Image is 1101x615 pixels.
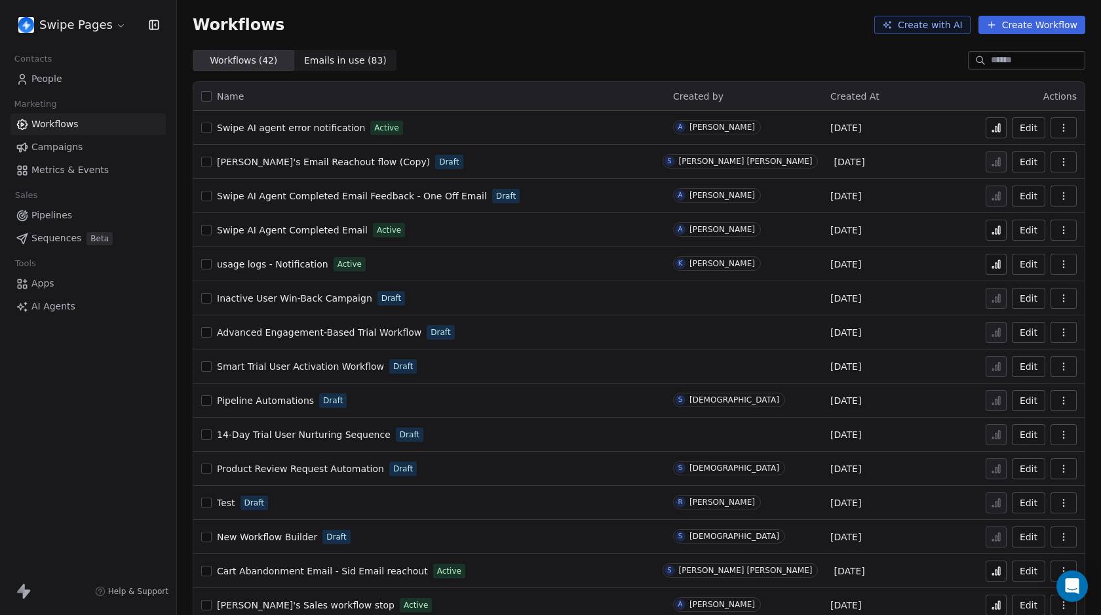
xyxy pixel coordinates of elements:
[1012,288,1045,309] button: Edit
[1012,492,1045,513] a: Edit
[377,224,401,236] span: Active
[978,16,1085,34] button: Create Workflow
[678,497,683,507] div: R
[217,496,235,509] a: Test
[31,300,75,313] span: AI Agents
[217,90,244,104] span: Name
[217,360,384,373] a: Smart Trial User Activation Workflow
[830,292,861,305] span: [DATE]
[830,496,861,509] span: [DATE]
[830,258,861,271] span: [DATE]
[374,122,398,134] span: Active
[217,326,421,339] a: Advanced Engagement-Based Trial Workflow
[217,599,395,612] a: [PERSON_NAME]'s Sales workflow stop
[689,498,755,507] div: [PERSON_NAME]
[217,259,328,269] span: usage logs - Notification
[830,530,861,544] span: [DATE]
[1012,151,1045,172] button: Edit
[381,292,401,304] span: Draft
[678,258,683,269] div: K
[9,94,62,114] span: Marketing
[217,293,372,304] span: Inactive User Win-Back Campaign
[1012,424,1045,445] button: Edit
[830,224,861,237] span: [DATE]
[31,140,83,154] span: Campaigns
[496,190,516,202] span: Draft
[431,327,450,338] span: Draft
[244,497,264,509] span: Draft
[217,530,317,544] a: New Workflow Builder
[326,531,346,543] span: Draft
[679,157,813,166] div: [PERSON_NAME] [PERSON_NAME]
[830,121,861,134] span: [DATE]
[1012,186,1045,207] button: Edit
[217,224,368,237] a: Swipe AI Agent Completed Email
[678,190,683,201] div: A
[393,463,413,475] span: Draft
[217,292,372,305] a: Inactive User Win-Back Campaign
[217,464,384,474] span: Product Review Request Automation
[31,231,81,245] span: Sequences
[87,232,113,245] span: Beta
[1012,526,1045,547] a: Edit
[217,498,235,508] span: Test
[9,186,43,205] span: Sales
[217,189,487,203] a: Swipe AI Agent Completed Email Feedback - One Off Email
[834,565,864,578] span: [DATE]
[437,565,461,577] span: Active
[338,258,362,270] span: Active
[217,123,365,133] span: Swipe AI agent error notification
[217,258,328,271] a: usage logs - Notification
[217,428,391,441] a: 14-Day Trial User Nurturing Sequence
[10,136,166,158] a: Campaigns
[31,117,79,131] span: Workflows
[217,361,384,372] span: Smart Trial User Activation Workflow
[10,273,166,294] a: Apps
[217,566,428,576] span: Cart Abandonment Email - Sid Email reachout
[217,600,395,610] span: [PERSON_NAME]'s Sales workflow stop
[1012,117,1045,138] button: Edit
[217,157,430,167] span: [PERSON_NAME]'s Email Reachout flow (Copy)
[10,159,166,181] a: Metrics & Events
[304,54,387,68] span: Emails in use ( 83 )
[39,16,113,33] span: Swipe Pages
[1012,322,1045,343] button: Edit
[217,225,368,235] span: Swipe AI Agent Completed Email
[1012,220,1045,241] button: Edit
[323,395,343,407] span: Draft
[689,225,755,234] div: [PERSON_NAME]
[10,113,166,135] a: Workflows
[689,600,755,609] div: [PERSON_NAME]
[217,462,384,475] a: Product Review Request Automation
[1012,458,1045,479] button: Edit
[678,463,682,473] div: S
[1012,254,1045,275] button: Edit
[31,72,62,86] span: People
[1012,390,1045,411] button: Edit
[689,123,755,132] div: [PERSON_NAME]
[678,599,683,610] div: A
[678,224,683,235] div: A
[678,395,682,405] div: S
[679,566,813,575] div: [PERSON_NAME] [PERSON_NAME]
[689,395,779,405] div: [DEMOGRAPHIC_DATA]
[1012,561,1045,582] button: Edit
[9,254,41,273] span: Tools
[10,68,166,90] a: People
[9,49,58,69] span: Contacts
[217,394,314,407] a: Pipeline Automations
[217,532,317,542] span: New Workflow Builder
[834,155,864,169] span: [DATE]
[16,14,129,36] button: Swipe Pages
[689,259,755,268] div: [PERSON_NAME]
[678,122,683,132] div: A
[217,191,487,201] span: Swipe AI Agent Completed Email Feedback - One Off Email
